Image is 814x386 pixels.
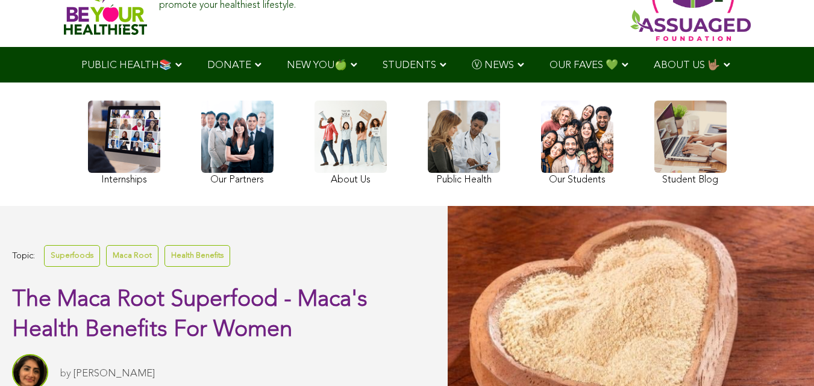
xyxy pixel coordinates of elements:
a: Maca Root [106,245,158,266]
span: The Maca Root Superfood - Maca's Health Benefits For Women [12,288,368,341]
span: NEW YOU🍏 [287,60,347,70]
iframe: Chat Widget [754,328,814,386]
a: Superfoods [44,245,100,266]
span: OUR FAVES 💚 [549,60,618,70]
div: Navigation Menu [64,47,751,82]
span: Ⓥ NEWS [472,60,514,70]
span: STUDENTS [383,60,436,70]
span: PUBLIC HEALTH📚 [81,60,172,70]
a: Health Benefits [164,245,230,266]
span: DONATE [207,60,251,70]
span: ABOUT US 🤟🏽 [654,60,720,70]
span: Topic: [12,248,35,264]
span: by [60,369,71,379]
a: [PERSON_NAME] [74,369,155,379]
